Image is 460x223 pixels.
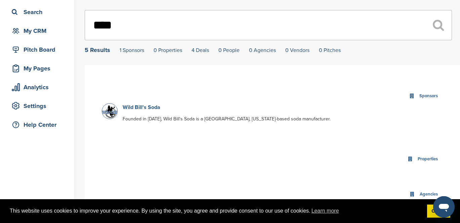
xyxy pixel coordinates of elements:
[7,23,67,39] a: My CRM
[7,61,67,76] a: My Pages
[310,206,340,216] a: learn more about cookies
[10,25,67,37] div: My CRM
[319,47,341,54] a: 0 Pitches
[7,79,67,95] a: Analytics
[427,205,450,218] a: dismiss cookie message
[7,42,67,57] a: Pitch Board
[123,104,160,111] a: Wild Bill's Soda
[7,117,67,132] a: Help Center
[285,47,309,54] a: 0 Vendors
[10,6,67,18] div: Search
[249,47,276,54] a: 0 Agencies
[10,62,67,74] div: My Pages
[7,98,67,114] a: Settings
[10,100,67,112] div: Settings
[102,104,119,121] img: 34015665 193225838165301 7435226698825596928 n
[85,47,110,53] div: 5 Results
[433,196,455,218] iframe: Button to launch messaging window
[10,81,67,93] div: Analytics
[10,119,67,131] div: Help Center
[123,115,423,123] p: Founded in [DATE], Wild Bill's Soda is a [GEOGRAPHIC_DATA], [US_STATE]-based soda manufacturer.
[120,47,144,54] a: 1 Sponsors
[10,206,422,216] span: This website uses cookies to improve your experience. By using the site, you agree and provide co...
[10,44,67,56] div: Pitch Board
[416,155,440,163] div: Properties
[418,92,440,100] div: Sponsors
[154,47,182,54] a: 0 Properties
[7,4,67,20] a: Search
[192,47,209,54] a: 4 Deals
[418,190,440,198] div: Agencies
[218,47,240,54] a: 0 People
